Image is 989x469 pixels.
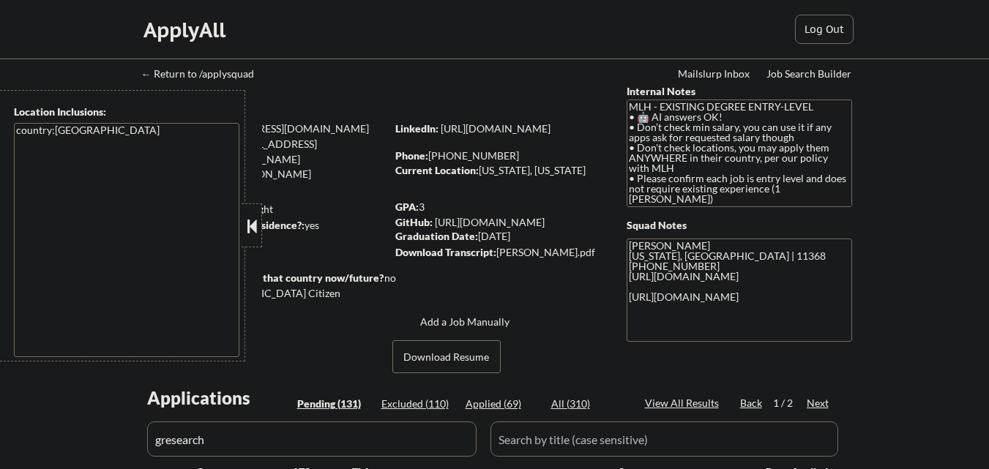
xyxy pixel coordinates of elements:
[143,121,386,136] div: [EMAIL_ADDRESS][DOMAIN_NAME]
[297,397,370,411] div: Pending (131)
[395,246,496,258] strong: Download Transcript:
[395,229,602,244] div: [DATE]
[627,218,852,233] div: Squad Notes
[441,122,551,135] a: [URL][DOMAIN_NAME]
[384,271,426,285] div: no
[678,68,751,83] a: Mailslurp Inbox
[766,69,852,79] div: Job Search Builder
[141,68,268,83] a: ← Return to /applysquad
[381,397,455,411] div: Excluded (110)
[395,164,479,176] strong: Current Location:
[395,216,433,228] strong: GitHub:
[395,122,438,135] strong: LinkedIn:
[551,397,624,411] div: All (310)
[766,68,852,83] a: Job Search Builder
[740,396,764,410] div: Back
[143,18,230,42] div: ApplyAll
[435,216,545,228] a: [URL][DOMAIN_NAME]
[395,247,599,258] div: [PERSON_NAME].pdf
[147,389,292,407] div: Applications
[490,421,838,457] input: Search by title (case sensitive)
[147,421,477,457] input: Search by company (case sensitive)
[395,200,605,214] div: 3
[795,15,854,44] button: Log Out
[143,286,390,301] div: Yes, I am a [DEMOGRAPHIC_DATA] Citizen
[141,69,268,79] div: ← Return to /applysquad
[395,200,419,213] strong: GPA:
[395,247,599,268] a: Download Transcript:[PERSON_NAME].pdf
[395,163,602,178] div: [US_STATE], [US_STATE]
[807,396,830,410] div: Next
[395,149,602,163] div: [PHONE_NUMBER]
[142,202,386,217] div: 65 sent / 200 bought
[627,84,852,99] div: Internal Notes
[645,396,723,410] div: View All Results
[143,152,386,195] div: [PERSON_NAME][EMAIL_ADDRESS][PERSON_NAME][DOMAIN_NAME]
[395,149,428,162] strong: Phone:
[143,271,387,284] strong: Will need Visa to work in that country now/future?:
[142,234,386,249] div: $80,000
[395,230,478,242] strong: Graduation Date:
[143,95,444,113] div: [PERSON_NAME]
[773,396,807,410] div: 1 / 2
[14,105,239,119] div: Location Inclusions:
[391,308,539,336] button: Add a Job Manually
[678,69,751,79] div: Mailslurp Inbox
[466,397,539,411] div: Applied (69)
[143,137,386,165] div: [EMAIL_ADDRESS][DOMAIN_NAME]
[392,340,501,373] button: Download Resume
